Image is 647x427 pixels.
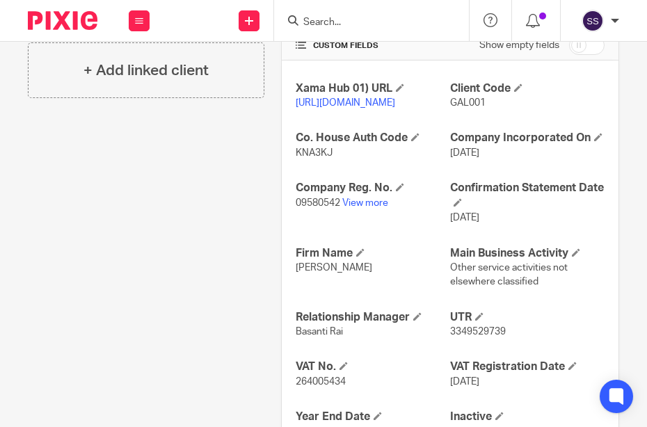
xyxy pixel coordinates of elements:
[296,377,346,387] span: 264005434
[296,198,340,208] span: 09580542
[296,327,343,337] span: Basanti Rai
[296,131,450,145] h4: Co. House Auth Code
[450,81,605,96] h4: Client Code
[296,263,372,273] span: [PERSON_NAME]
[450,148,479,158] span: [DATE]
[302,17,427,29] input: Search
[479,38,559,52] label: Show empty fields
[450,310,605,325] h4: UTR
[296,310,450,325] h4: Relationship Manager
[450,263,568,287] span: Other service activities not elsewhere classified
[582,10,604,32] img: svg%3E
[296,40,450,51] h4: CUSTOM FIELDS
[450,131,605,145] h4: Company Incorporated On
[450,246,605,261] h4: Main Business Activity
[450,410,605,424] h4: Inactive
[450,377,479,387] span: [DATE]
[450,327,506,337] span: 3349529739
[450,98,486,108] span: GAL001
[296,360,450,374] h4: VAT No.
[83,60,209,81] h4: + Add linked client
[450,360,605,374] h4: VAT Registration Date
[296,181,450,195] h4: Company Reg. No.
[296,98,395,108] a: [URL][DOMAIN_NAME]
[296,81,450,96] h4: Xama Hub 01) URL
[450,213,479,223] span: [DATE]
[342,198,388,208] a: View more
[450,181,605,211] h4: Confirmation Statement Date
[28,11,97,30] img: Pixie
[296,410,450,424] h4: Year End Date
[296,148,333,158] span: KNA3KJ
[296,246,450,261] h4: Firm Name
